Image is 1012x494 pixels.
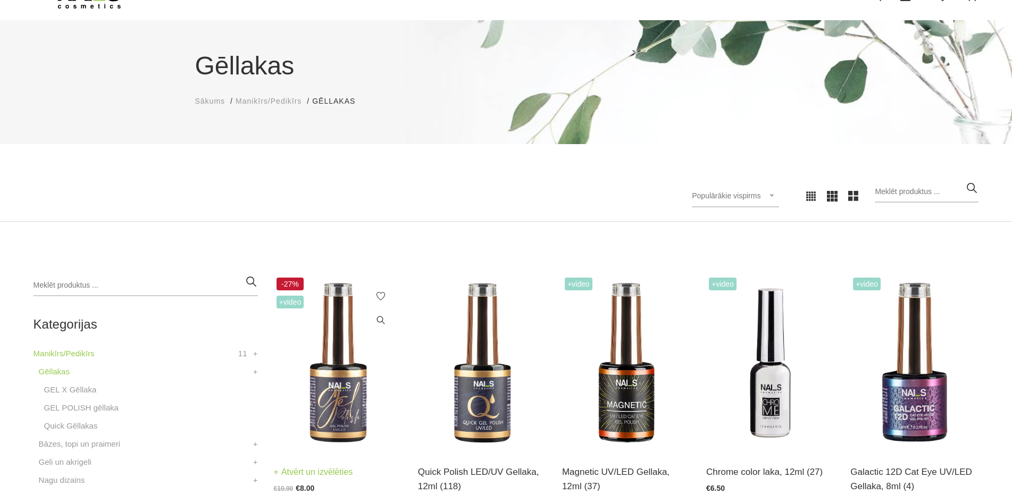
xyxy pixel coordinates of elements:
a: Sākums [195,96,225,107]
img: Ilgnoturīga, intensīvi pigmentēta gellaka. Viegli klājas, lieliski žūst, nesaraujas, neatkāpjas n... [274,275,402,451]
a: Galactic 12D Cat Eye UV/LED Gellaka, 8ml (4) [850,465,978,493]
span: Manikīrs/Pedikīrs [236,97,302,105]
span: +Video [277,296,304,308]
a: + [253,474,258,487]
h1: Gēllakas [195,47,817,85]
span: €8.00 [296,484,314,492]
a: Manikīrs/Pedikīrs [236,96,302,107]
img: Ātri, ērti un vienkārši!Intensīvi pigmentēta gellaka, kas perfekti klājas arī vienā slānī, tādā v... [418,275,546,451]
img: Daudzdimensionāla magnētiskā gellaka, kas satur smalkas, atstarojošas hroma daļiņas. Ar īpaša mag... [850,275,978,451]
a: + [253,347,258,360]
span: +Video [565,278,592,290]
img: Paredzēta hromēta jeb spoguļspīduma efekta veidošanai uz pilnas naga plātnes vai atsevišķiem diza... [706,275,834,451]
a: Magnetic UV/LED Gellaka, 12ml (37) [562,465,690,493]
span: +Video [709,278,737,290]
span: €6.50 [706,484,725,492]
span: -27% [277,278,304,290]
a: Chrome color laka, 12ml (27) [706,465,834,479]
input: Meklēt produktus ... [34,275,258,296]
a: Quick Polish LED/UV Gellaka, 12ml (118) [418,465,546,493]
input: Meklēt produktus ... [875,181,978,203]
span: +Video [853,278,881,290]
a: Atvērt un izvēlēties [274,465,353,480]
a: + [253,365,258,378]
a: Gēllakas [39,365,70,378]
span: 11 [238,347,247,360]
a: + [253,438,258,450]
li: Gēllakas [312,96,366,107]
a: GEL POLISH gēllaka [44,401,119,414]
span: €10.90 [274,485,294,492]
a: Nagu dizains [39,474,85,487]
a: Manikīrs/Pedikīrs [34,347,95,360]
span: Populārākie vispirms [692,191,760,200]
img: Ilgnoturīga gellaka, kas sastāv no metāla mikrodaļiņām, kuras īpaša magnēta ietekmē var pārvērst ... [562,275,690,451]
a: Geli un akrigeli [39,456,91,468]
a: Quick Gēllakas [44,420,98,432]
a: GEL X Gēllaka [44,383,97,396]
h2: Kategorijas [34,317,258,331]
span: Sākums [195,97,225,105]
a: Bāzes, topi un praimeri [39,438,120,450]
a: + [253,456,258,468]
